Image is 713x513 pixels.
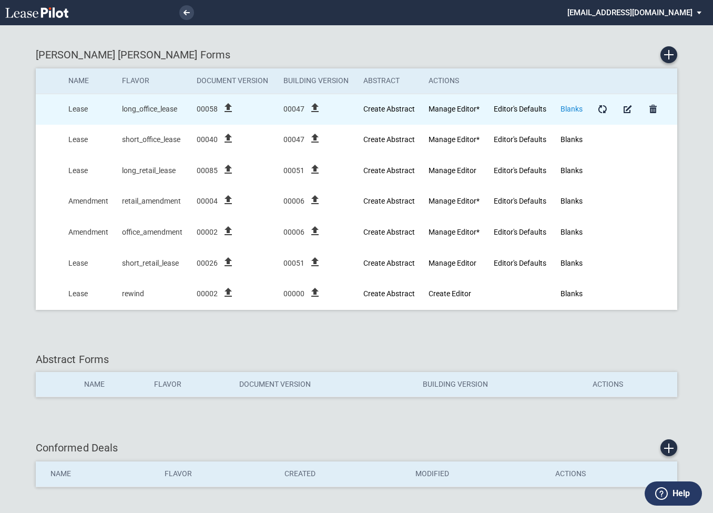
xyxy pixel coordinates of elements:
[283,104,304,115] span: 00047
[197,289,218,299] span: 00002
[309,256,321,268] i: file_upload
[429,135,480,144] a: Manage Editor*
[197,135,218,145] span: 00040
[197,166,218,176] span: 00085
[363,105,415,113] a: Create new Abstract
[222,194,235,206] i: file_upload
[363,289,415,298] a: Create new Abstract
[222,256,235,268] i: file_upload
[61,186,115,217] td: Amendment
[309,102,321,114] i: file_upload
[561,135,583,144] a: Blanks
[222,292,235,300] label: file_upload
[283,289,304,299] span: 00000
[673,487,690,500] label: Help
[157,461,277,487] th: Flavor
[309,230,321,239] label: file_upload
[115,279,189,310] td: rewind
[36,439,677,456] div: Conformed Deals
[36,186,677,217] tr: Created At: 2022-04-21T12:16:02-04:00; Updated At: 2025-09-22T15:43:28-04:00
[421,68,486,94] th: Actions
[61,125,115,156] td: Lease
[222,261,235,270] label: file_upload
[561,105,583,113] a: Blanks
[61,155,115,186] td: Lease
[36,461,157,487] th: Name
[222,169,235,177] label: file_upload
[115,68,189,94] th: Flavor
[429,289,471,298] a: Create Editor
[36,217,677,248] tr: Created At: 2022-04-21T12:12:35-04:00; Updated At: 2025-09-22T15:43:52-04:00
[429,259,476,267] a: Manage Editor
[115,186,189,217] td: retail_amendment
[61,279,115,310] td: Lease
[222,132,235,145] i: file_upload
[429,105,480,113] a: Manage Editor*
[277,461,409,487] th: Created
[61,217,115,248] td: Amendment
[561,166,583,175] a: Blanks
[647,103,659,115] md-icon: Delete Form
[283,196,304,207] span: 00006
[645,481,702,506] button: Help
[309,199,321,208] label: file_upload
[408,461,547,487] th: Modified
[585,372,678,397] th: Actions
[309,132,321,145] i: file_upload
[660,46,677,63] a: Create new Form
[36,248,677,279] tr: Created At: 2025-09-17T11:40:58-04:00; Updated At: 2025-09-17T11:42:47-04:00
[660,439,677,456] a: Create new conformed deal
[61,68,115,94] th: Name
[309,138,321,146] label: file_upload
[494,105,546,113] a: Editor's Defaults
[595,102,610,116] a: Form Updates
[494,135,546,144] a: Editor's Defaults
[494,166,546,175] a: Editor's Defaults
[197,227,218,238] span: 00002
[309,169,321,177] label: file_upload
[61,94,115,125] td: Lease
[622,103,634,115] md-icon: Manage Form
[115,94,189,125] td: long_office_lease
[429,228,480,236] a: Manage Editor*
[222,163,235,176] i: file_upload
[283,166,304,176] span: 00051
[309,286,321,299] i: file_upload
[36,125,677,156] tr: Created At: 2023-05-31T04:40:58-04:00; Updated At: 2025-09-22T15:43:05-04:00
[309,225,321,237] i: file_upload
[222,225,235,237] i: file_upload
[36,46,677,63] div: [PERSON_NAME] [PERSON_NAME] Forms
[197,104,218,115] span: 00058
[309,163,321,176] i: file_upload
[561,259,583,267] a: Blanks
[494,228,546,236] a: Editor's Defaults
[61,248,115,279] td: Lease
[429,197,480,205] a: Manage Editor*
[356,68,422,94] th: Abstract
[232,372,415,397] th: Document Version
[115,155,189,186] td: long_retail_lease
[429,166,476,175] a: Manage Editor
[494,259,546,267] a: Editor's Defaults
[309,261,321,270] label: file_upload
[222,107,235,116] label: file_upload
[494,197,546,205] a: Editor's Defaults
[283,258,304,269] span: 00051
[309,107,321,116] label: file_upload
[363,166,415,175] a: Create new Abstract
[548,461,678,487] th: Actions
[561,228,583,236] a: Blanks
[147,372,232,397] th: Flavor
[561,197,583,205] a: Blanks
[189,68,276,94] th: Document Version
[561,289,583,298] a: Blanks
[222,286,235,299] i: file_upload
[363,135,415,144] a: Create new Abstract
[197,196,218,207] span: 00004
[222,199,235,208] label: file_upload
[36,279,677,310] tr: Created At: 2025-01-09T12:33:09-05:00; Updated At: 2025-01-09T12:36:20-05:00
[222,102,235,114] i: file_upload
[222,230,235,239] label: file_upload
[596,103,609,115] md-icon: Form Updates
[309,194,321,206] i: file_upload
